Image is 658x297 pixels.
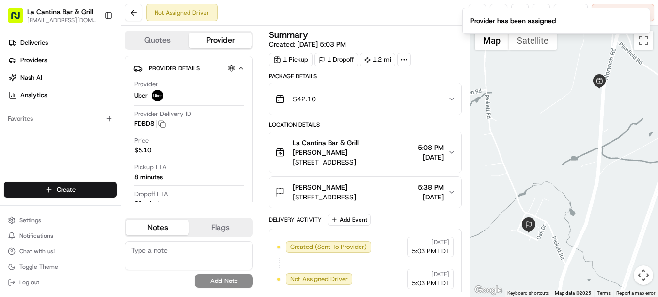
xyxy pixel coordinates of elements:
[4,35,121,50] a: Deliveries
[96,225,117,232] span: Pylon
[4,214,117,227] button: Settings
[126,33,189,48] button: Quotes
[134,80,158,89] span: Provider
[19,217,74,227] span: Knowledge Base
[269,83,461,115] button: $42.10
[293,192,356,202] span: [STREET_ADDRESS]
[616,290,655,296] a: Report a map error
[4,229,117,243] button: Notifications
[19,151,27,159] img: 1736555255976-a54dd68f-1ca7-489b-9aae-adbdc363a1c4
[412,247,449,256] span: 5:03 PM EDT
[19,263,58,271] span: Toggle Theme
[10,167,25,183] img: Masood Aslam
[44,93,159,102] div: Start new chat
[30,150,71,158] span: Regen Pajulas
[269,121,462,129] div: Location Details
[418,152,444,162] span: [DATE]
[19,247,55,255] span: Chat with us!
[293,182,347,192] span: [PERSON_NAME]
[19,177,27,185] img: 1736555255976-a54dd68f-1ca7-489b-9aae-adbdc363a1c4
[78,150,98,158] span: [DATE]
[10,218,17,226] div: 📗
[269,31,308,39] h3: Summary
[126,220,189,235] button: Notes
[472,284,504,297] a: Open this area in Google Maps (opens a new window)
[134,91,148,100] span: Uber
[27,16,96,24] button: [EMAIL_ADDRESS][DOMAIN_NAME]
[165,96,176,107] button: Start new chat
[634,265,653,285] button: Map camera controls
[57,185,76,194] span: Create
[418,143,444,152] span: 5:08 PM
[4,87,121,103] a: Analytics
[19,216,41,224] span: Settings
[470,16,556,26] div: Provider has been assigned
[418,182,444,192] span: 5:38 PM
[189,33,252,48] button: Provider
[27,7,93,16] button: La Cantina Bar & Grill
[19,232,53,240] span: Notifications
[597,290,611,296] a: Terms (opens in new tab)
[269,177,461,208] button: [PERSON_NAME][STREET_ADDRESS]5:38 PM[DATE]
[68,225,117,232] a: Powered byPylon
[418,192,444,202] span: [DATE]
[82,218,90,226] div: 💻
[269,216,322,224] div: Delivery Activity
[20,73,42,82] span: Nash AI
[44,102,133,110] div: We're available if you need us!
[25,63,160,73] input: Clear
[472,284,504,297] img: Google
[297,40,346,49] span: [DATE] 5:03 PM
[4,245,117,258] button: Chat with us!
[10,10,29,29] img: Nash
[134,136,149,145] span: Price
[86,177,106,184] span: [DATE]
[78,213,159,231] a: 💻API Documentation
[293,138,414,157] span: La Cantina Bar & Grill [PERSON_NAME]
[10,39,176,54] p: Welcome 👋
[92,217,156,227] span: API Documentation
[73,150,76,158] span: •
[134,190,168,198] span: Dropoff ETA
[4,52,121,68] a: Providers
[19,279,39,286] span: Log out
[4,276,117,289] button: Log out
[134,199,167,208] div: 20 minutes
[20,93,38,110] img: 9188753566659_6852d8bf1fb38e338040_72.png
[133,60,245,76] button: Provider Details
[293,157,414,167] span: [STREET_ADDRESS]
[134,173,163,181] div: 8 minutes
[412,279,449,288] span: 5:03 PM EDT
[80,177,84,184] span: •
[30,177,78,184] span: [PERSON_NAME]
[290,243,367,251] span: Created (Sent To Provider)
[149,65,200,72] span: Provider Details
[10,141,25,157] img: Regen Pajulas
[290,275,348,283] span: Not Assigned Driver
[134,110,191,118] span: Provider Delivery ID
[293,94,316,104] span: $42.10
[4,260,117,274] button: Toggle Theme
[134,163,167,172] span: Pickup ETA
[269,132,461,173] button: La Cantina Bar & Grill [PERSON_NAME][STREET_ADDRESS]5:08 PM[DATE]
[10,93,27,110] img: 1736555255976-a54dd68f-1ca7-489b-9aae-adbdc363a1c4
[269,53,313,66] div: 1 Pickup
[555,290,591,296] span: Map data ©2025
[431,238,449,246] span: [DATE]
[4,70,121,85] a: Nash AI
[269,39,346,49] span: Created:
[4,182,117,198] button: Create
[20,91,47,99] span: Analytics
[150,124,176,136] button: See all
[431,270,449,278] span: [DATE]
[6,213,78,231] a: 📗Knowledge Base
[360,53,395,66] div: 1.2 mi
[314,53,358,66] div: 1 Dropoff
[10,126,65,134] div: Past conversations
[20,38,48,47] span: Deliveries
[134,119,166,128] button: FDBD8
[4,111,117,127] div: Favorites
[20,56,47,65] span: Providers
